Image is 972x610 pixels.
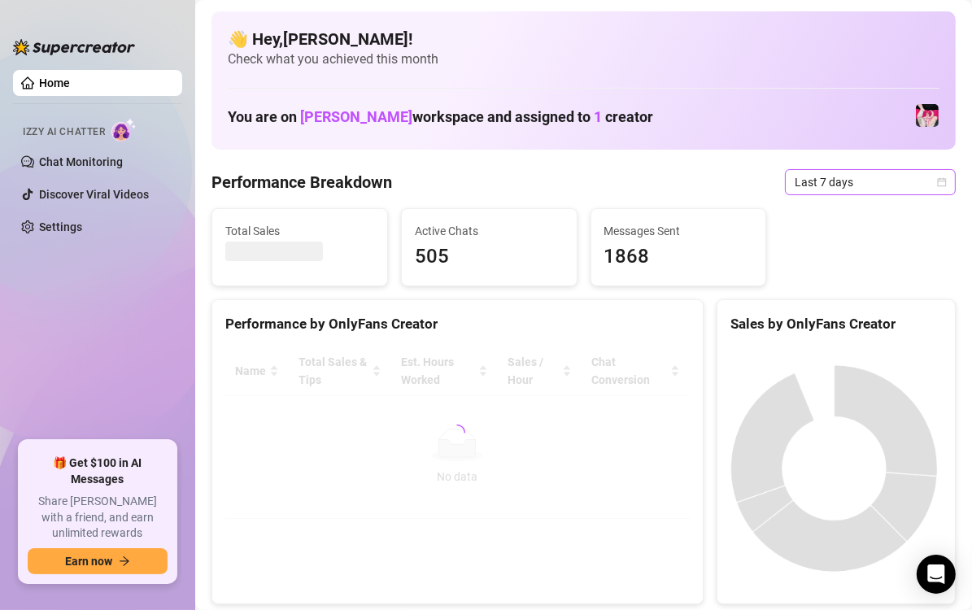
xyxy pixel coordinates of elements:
[225,313,690,335] div: Performance by OnlyFans Creator
[446,421,469,444] span: loading
[228,50,939,68] span: Check what you achieved this month
[228,28,939,50] h4: 👋 Hey, [PERSON_NAME] !
[39,76,70,89] a: Home
[23,124,105,140] span: Izzy AI Chatter
[28,548,168,574] button: Earn nowarrow-right
[415,222,564,240] span: Active Chats
[211,171,392,194] h4: Performance Breakdown
[795,170,946,194] span: Last 7 days
[39,220,82,233] a: Settings
[300,108,412,125] span: [PERSON_NAME]
[39,188,149,201] a: Discover Viral Videos
[916,104,939,127] img: emopink69
[594,108,602,125] span: 1
[39,155,123,168] a: Chat Monitoring
[13,39,135,55] img: logo-BBDzfeDw.svg
[937,177,947,187] span: calendar
[730,313,942,335] div: Sales by OnlyFans Creator
[225,222,374,240] span: Total Sales
[28,494,168,542] span: Share [PERSON_NAME] with a friend, and earn unlimited rewards
[119,556,130,567] span: arrow-right
[228,108,653,126] h1: You are on workspace and assigned to creator
[604,222,753,240] span: Messages Sent
[111,118,137,142] img: AI Chatter
[415,242,564,272] span: 505
[917,555,956,594] div: Open Intercom Messenger
[28,455,168,487] span: 🎁 Get $100 in AI Messages
[65,555,112,568] span: Earn now
[604,242,753,272] span: 1868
